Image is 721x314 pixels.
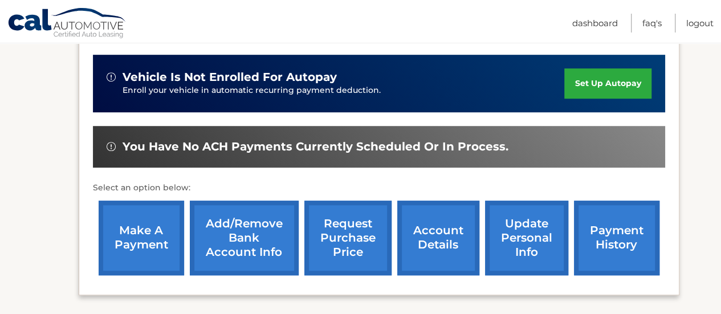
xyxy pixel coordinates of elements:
a: FAQ's [642,14,662,32]
img: alert-white.svg [107,72,116,81]
span: You have no ACH payments currently scheduled or in process. [123,140,508,154]
a: make a payment [99,201,184,275]
a: Dashboard [572,14,618,32]
img: alert-white.svg [107,142,116,151]
a: payment history [574,201,659,275]
span: vehicle is not enrolled for autopay [123,70,337,84]
a: Logout [686,14,714,32]
a: set up autopay [564,68,651,99]
p: Select an option below: [93,181,665,195]
a: Add/Remove bank account info [190,201,299,275]
p: Enroll your vehicle in automatic recurring payment deduction. [123,84,565,97]
a: Cal Automotive [7,7,127,40]
a: request purchase price [304,201,392,275]
a: update personal info [485,201,568,275]
a: account details [397,201,479,275]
